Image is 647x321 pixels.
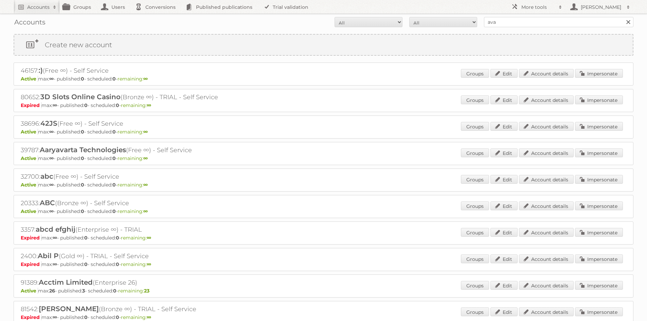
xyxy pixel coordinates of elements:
[112,129,116,135] strong: 0
[461,122,489,131] a: Groups
[21,155,626,161] p: max: - published: - scheduled: -
[519,148,574,157] a: Account details
[21,66,258,75] h2: 46157: (Free ∞) - Self Service
[461,95,489,104] a: Groups
[49,76,54,82] strong: ∞
[116,314,119,320] strong: 0
[519,69,574,78] a: Account details
[14,35,633,55] a: Create new account
[519,201,574,210] a: Account details
[116,102,119,108] strong: 0
[461,228,489,237] a: Groups
[81,182,84,188] strong: 0
[39,305,99,313] span: [PERSON_NAME]
[490,254,518,263] a: Edit
[490,122,518,131] a: Edit
[21,261,41,267] span: Expired
[49,208,54,214] strong: ∞
[84,102,88,108] strong: 0
[121,314,151,320] span: remaining:
[40,119,57,127] span: 42JS
[575,122,623,131] a: Impersonate
[38,252,59,260] span: Abil P
[21,314,41,320] span: Expired
[118,76,148,82] span: remaining:
[112,155,116,161] strong: 0
[113,288,116,294] strong: 0
[461,201,489,210] a: Groups
[21,314,626,320] p: max: - published: - scheduled: -
[490,148,518,157] a: Edit
[118,155,148,161] span: remaining:
[21,172,258,181] h2: 32700: (Free ∞) - Self Service
[519,228,574,237] a: Account details
[53,102,57,108] strong: ∞
[143,76,148,82] strong: ∞
[53,261,57,267] strong: ∞
[143,155,148,161] strong: ∞
[49,288,55,294] strong: 26
[575,69,623,78] a: Impersonate
[112,76,116,82] strong: 0
[575,95,623,104] a: Impersonate
[49,129,54,135] strong: ∞
[519,122,574,131] a: Account details
[519,175,574,184] a: Account details
[21,155,38,161] span: Active
[81,208,84,214] strong: 0
[21,288,626,294] p: max: - published: - scheduled: -
[519,281,574,290] a: Account details
[21,208,626,214] p: max: - published: - scheduled: -
[21,182,38,188] span: Active
[461,281,489,290] a: Groups
[27,4,50,11] h2: Accounts
[81,76,84,82] strong: 0
[579,4,623,11] h2: [PERSON_NAME]
[461,148,489,157] a: Groups
[40,93,121,101] span: 3D Slots Online Casino
[82,288,85,294] strong: 3
[21,102,41,108] span: Expired
[53,235,57,241] strong: ∞
[143,129,148,135] strong: ∞
[84,314,88,320] strong: 0
[21,146,258,155] h2: 39787: (Free ∞) - Self Service
[40,146,126,154] span: Aaryavarta Technologies
[49,155,54,161] strong: ∞
[21,225,258,234] h2: 3357: (Enterprise ∞) - TRIAL
[40,199,55,207] span: ABC
[490,69,518,78] a: Edit
[118,129,148,135] span: remaining:
[112,208,116,214] strong: 0
[116,235,119,241] strong: 0
[575,228,623,237] a: Impersonate
[521,4,555,11] h2: More tools
[490,95,518,104] a: Edit
[147,261,151,267] strong: ∞
[21,278,258,287] h2: 91389: (Enterprise 26)
[21,305,258,314] h2: 81542: (Bronze ∞) - TRIAL - Self Service
[121,235,151,241] span: remaining:
[21,129,626,135] p: max: - published: - scheduled: -
[84,261,88,267] strong: 0
[575,175,623,184] a: Impersonate
[519,254,574,263] a: Account details
[461,307,489,316] a: Groups
[147,314,151,320] strong: ∞
[21,76,38,82] span: Active
[40,172,53,180] span: abc
[21,93,258,102] h2: 80652: (Bronze ∞) - TRIAL - Self Service
[118,288,149,294] span: remaining:
[21,102,626,108] p: max: - published: - scheduled: -
[461,254,489,263] a: Groups
[144,288,149,294] strong: 23
[490,201,518,210] a: Edit
[143,182,148,188] strong: ∞
[39,66,43,74] span: :)
[112,182,116,188] strong: 0
[121,261,151,267] span: remaining:
[575,148,623,157] a: Impersonate
[575,307,623,316] a: Impersonate
[21,235,626,241] p: max: - published: - scheduled: -
[490,307,518,316] a: Edit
